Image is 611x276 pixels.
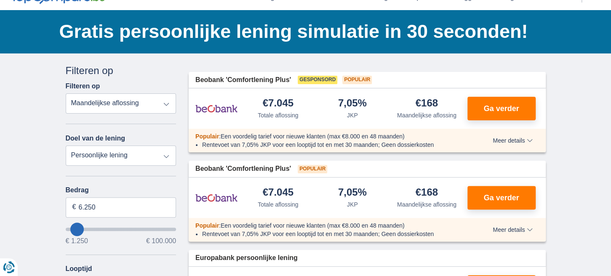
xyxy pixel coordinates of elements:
[298,165,327,173] span: Populair
[221,222,405,229] span: Een voordelig tarief voor nieuwe klanten (max €8.000 en 48 maanden)
[189,132,469,141] div: :
[347,111,358,119] div: JKP
[72,202,76,212] span: €
[221,133,405,140] span: Een voordelig tarief voor nieuwe klanten (max €8.000 en 48 maanden)
[66,228,176,231] input: wantToBorrow
[66,265,92,273] label: Looptijd
[338,187,367,199] div: 7,05%
[263,187,293,199] div: €7.045
[195,98,237,119] img: product.pl.alt Beobank
[146,238,176,244] span: € 100.000
[486,137,539,144] button: Meer details
[66,64,176,78] div: Filteren op
[416,98,438,109] div: €168
[298,76,337,84] span: Gesponsord
[397,200,456,209] div: Maandelijkse aflossing
[59,19,546,45] h1: Gratis persoonlijke lening simulatie in 30 seconden!
[338,98,367,109] div: 7,05%
[416,187,438,199] div: €168
[258,111,299,119] div: Totale aflossing
[347,200,358,209] div: JKP
[483,105,519,112] span: Ga verder
[66,82,100,90] label: Filteren op
[66,135,125,142] label: Doel van de lening
[397,111,456,119] div: Maandelijkse aflossing
[467,97,536,120] button: Ga verder
[195,253,298,263] span: Europabank persoonlijke lening
[202,141,462,149] li: Rentevoet van 7,05% JKP voor een looptijd tot en met 30 maanden; Geen dossierkosten
[467,186,536,210] button: Ga verder
[195,164,291,174] span: Beobank 'Comfortlening Plus'
[189,221,469,230] div: :
[195,222,219,229] span: Populair
[66,238,88,244] span: € 1.250
[486,226,539,233] button: Meer details
[342,76,372,84] span: Populair
[263,98,293,109] div: €7.045
[258,200,299,209] div: Totale aflossing
[202,230,462,238] li: Rentevoet van 7,05% JKP voor een looptijd tot en met 30 maanden; Geen dossierkosten
[195,187,237,208] img: product.pl.alt Beobank
[66,186,176,194] label: Bedrag
[493,227,532,233] span: Meer details
[195,133,219,140] span: Populair
[493,138,532,143] span: Meer details
[483,194,519,202] span: Ga verder
[195,75,291,85] span: Beobank 'Comfortlening Plus'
